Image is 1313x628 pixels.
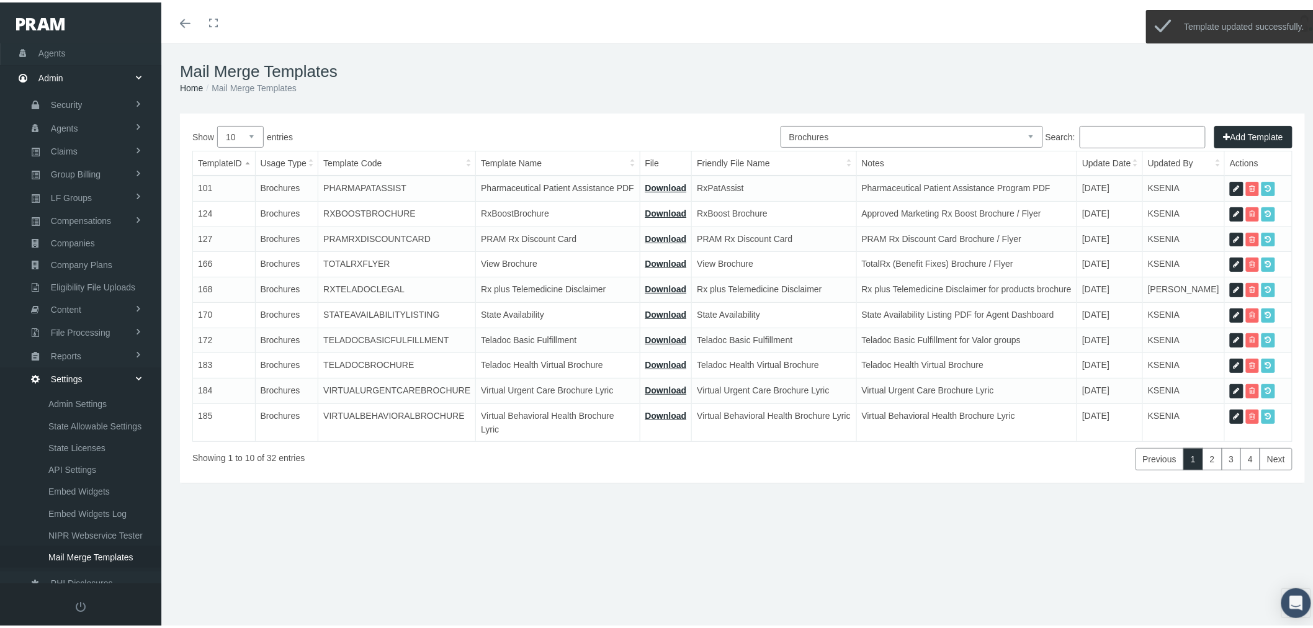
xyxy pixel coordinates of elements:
[318,275,476,300] td: RXTELADOCLEGAL
[1261,255,1275,269] a: Previous Versions
[1246,230,1259,244] a: Delete
[1246,356,1259,370] a: Delete
[193,401,255,439] td: 185
[193,275,255,300] td: 168
[318,224,476,249] td: PRAMRXDISCOUNTCARD
[476,376,640,401] td: Virtual Urgent Care Brochure Lyric
[193,224,255,249] td: 127
[51,274,135,295] span: Eligibility File Uploads
[692,173,856,199] td: RxPatAssist
[856,275,1077,300] td: Rx plus Telemedicine Disclaimer for products brochure
[318,199,476,224] td: RXBOOSTBROCHURE
[1077,401,1143,439] td: [DATE]
[692,376,856,401] td: Virtual Urgent Care Brochure Lyric
[1077,300,1143,325] td: [DATE]
[856,325,1077,351] td: Teladoc Basic Fulfillment for Valor groups
[255,199,318,224] td: Brochures
[51,297,81,318] span: Content
[692,300,856,325] td: State Availability
[476,249,640,275] td: View Brochure
[692,275,856,300] td: Rx plus Telemedicine Disclaimer
[476,401,640,439] td: Virtual Behavioral Health Brochure Lyric
[51,92,83,113] span: Security
[1261,205,1275,219] a: Previous Versions
[1230,356,1244,370] a: Edit
[1077,376,1143,401] td: [DATE]
[48,478,110,500] span: Embed Widgets
[692,224,856,249] td: PRAM Rx Discount Card
[1230,255,1244,269] a: Edit
[193,149,255,173] th: TemplateID: activate to sort column descending
[856,376,1077,401] td: Virtual Urgent Care Brochure Lyric
[51,230,95,251] span: Companies
[51,208,111,229] span: Compensations
[1246,255,1259,269] a: Delete
[692,249,856,275] td: View Brochure
[645,307,687,317] a: Download
[203,79,297,92] li: Mail Merge Templates
[1203,446,1222,468] a: 2
[1246,382,1259,396] a: Delete
[1136,446,1184,468] a: Previous
[1142,149,1224,173] th: Updated By: activate to sort column ascending
[193,173,255,199] td: 101
[645,333,687,343] a: Download
[692,325,856,351] td: Teladoc Basic Fulfillment
[16,16,65,28] img: PRAM_20_x_78.png
[1246,331,1259,345] a: Delete
[645,231,687,241] a: Download
[856,300,1077,325] td: State Availability Listing PDF for Agent Dashboard
[318,376,476,401] td: VIRTUALURGENTCAREBROCHURE
[1077,325,1143,351] td: [DATE]
[255,249,318,275] td: Brochures
[1077,275,1143,300] td: [DATE]
[1077,173,1143,199] td: [DATE]
[1246,205,1259,219] a: Delete
[1261,356,1275,370] a: Previous Versions
[1230,331,1244,345] a: Edit
[1142,199,1224,224] td: KSENIA
[255,376,318,401] td: Brochures
[1077,249,1143,275] td: [DATE]
[1240,446,1260,468] a: 4
[476,199,640,224] td: RxBoostBrochure
[1246,179,1259,194] a: Delete
[217,123,264,145] select: Showentries
[1225,149,1292,173] th: Actions
[645,357,687,367] a: Download
[255,300,318,325] td: Brochures
[1230,179,1244,194] a: Edit
[193,199,255,224] td: 124
[48,501,127,522] span: Embed Widgets Log
[476,325,640,351] td: Teladoc Basic Fulfillment
[645,206,687,216] a: Download
[193,376,255,401] td: 184
[476,224,640,249] td: PRAM Rx Discount Card
[180,81,203,91] a: Home
[856,173,1077,199] td: Pharmaceutical Patient Assistance Program PDF
[1261,179,1275,194] a: Previous Versions
[1142,325,1224,351] td: KSENIA
[692,199,856,224] td: RxBoost Brochure
[51,138,78,159] span: Claims
[1261,407,1275,421] a: Previous Versions
[645,383,687,393] a: Download
[1230,230,1244,244] a: Edit
[48,435,105,456] span: State Licenses
[1077,149,1143,173] th: Update Date: activate to sort column ascending
[48,391,107,412] span: Admin Settings
[255,401,318,439] td: Brochures
[51,115,78,137] span: Agents
[856,401,1077,439] td: Virtual Behavioral Health Brochure Lyric
[51,343,81,364] span: Reports
[856,224,1077,249] td: PRAM Rx Discount Card Brochure / Flyer
[645,256,687,266] a: Download
[1142,249,1224,275] td: KSENIA
[51,185,92,206] span: LF Groups
[318,351,476,376] td: TELADOCBROCHURE
[692,149,856,173] th: Friendly File Name: activate to sort column ascending
[1281,586,1311,616] div: Open Intercom Messenger
[255,224,318,249] td: Brochures
[476,173,640,199] td: Pharmaceutical Patient Assistance PDF
[856,199,1077,224] td: Approved Marketing Rx Boost Brochure / Flyer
